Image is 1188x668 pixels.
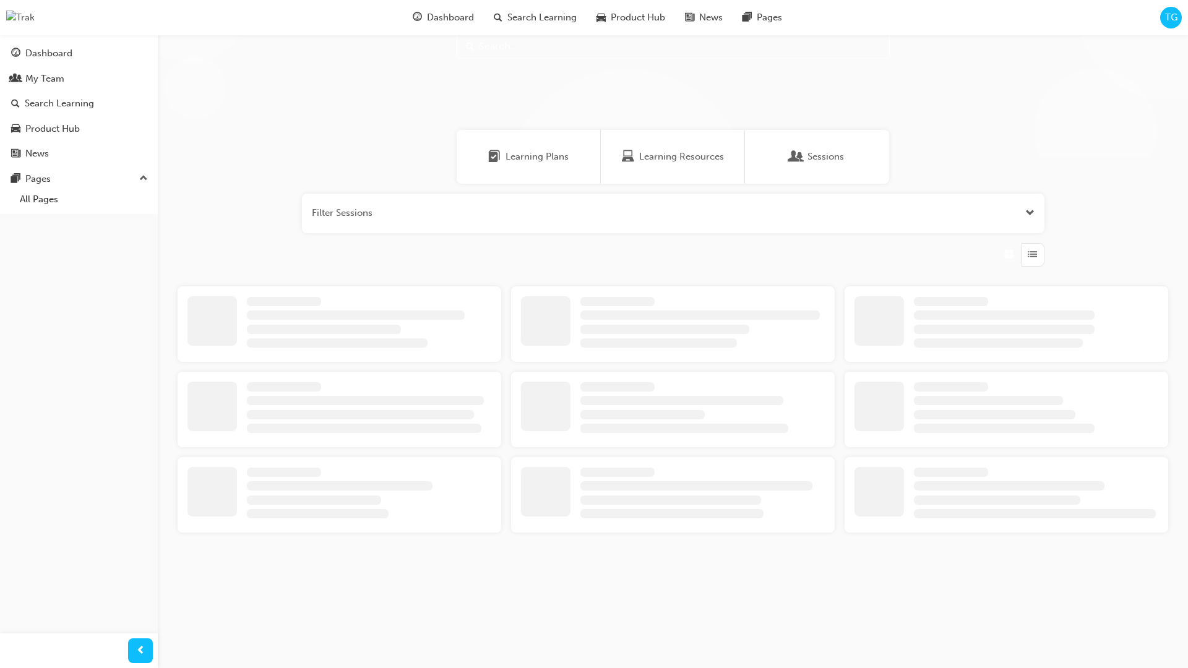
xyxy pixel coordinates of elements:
[685,10,694,25] span: news-icon
[466,40,475,54] span: Search
[25,96,94,111] div: Search Learning
[5,142,153,165] a: News
[457,35,890,58] input: Search...
[488,150,501,164] span: Learning Plans
[25,72,64,86] div: My Team
[596,10,606,25] span: car-icon
[484,5,587,30] a: search-iconSearch Learning
[5,42,153,165] div: DashboardMy TeamSearch LearningProduct HubNews
[5,118,153,140] a: Product Hub
[25,172,51,186] div: Pages
[403,5,484,30] a: guage-iconDashboard
[1028,247,1037,262] span: List
[25,46,72,61] div: Dashboard
[457,130,601,184] a: Learning PlansLearning Plans
[790,150,803,164] span: Sessions
[699,11,723,25] span: News
[639,150,724,164] span: Learning Resources
[5,92,153,115] a: Search Learning
[11,74,20,85] span: people-icon
[757,11,782,25] span: Pages
[427,11,474,25] span: Dashboard
[11,174,20,185] span: pages-icon
[601,130,745,184] a: Learning ResourcesLearning Resources
[507,11,577,25] span: Search Learning
[11,148,20,160] span: news-icon
[1165,11,1177,25] span: TG
[5,168,153,191] button: Pages
[136,643,145,659] span: prev-icon
[745,130,889,184] a: SessionsSessions
[11,48,20,59] span: guage-icon
[6,11,35,25] img: Trak
[15,190,153,209] a: All Pages
[1004,247,1014,262] span: Grid
[506,150,569,164] span: Learning Plans
[733,5,792,30] a: pages-iconPages
[413,10,422,25] span: guage-icon
[25,122,80,136] div: Product Hub
[139,171,148,187] span: up-icon
[742,10,752,25] span: pages-icon
[675,5,733,30] a: news-iconNews
[25,147,49,161] div: News
[611,11,665,25] span: Product Hub
[11,124,20,135] span: car-icon
[5,42,153,65] a: Dashboard
[622,150,634,164] span: Learning Resources
[494,10,502,25] span: search-icon
[5,67,153,90] a: My Team
[1160,7,1182,28] button: TG
[587,5,675,30] a: car-iconProduct Hub
[1025,206,1035,220] button: Open the filter
[11,98,20,109] span: search-icon
[807,150,844,164] span: Sessions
